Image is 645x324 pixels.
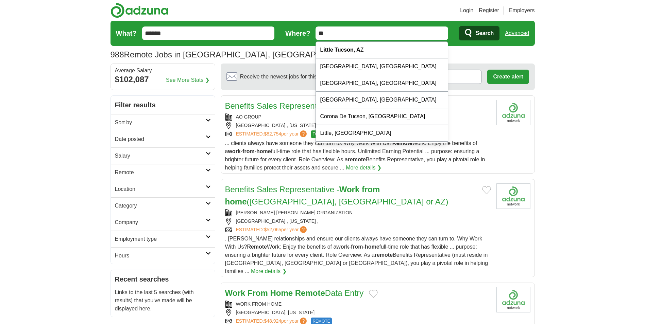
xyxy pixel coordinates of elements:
[225,140,485,170] span: ... clients always have someone they can turn to. Why Work With Us? Work: Enjoy the benefits of a...
[111,114,215,131] a: Sort by
[240,73,356,81] span: Receive the newest jobs for this search :
[362,185,380,194] strong: from
[116,28,137,38] label: What?
[285,28,310,38] label: Where?
[264,318,281,324] span: $48,924
[225,309,491,316] div: [GEOGRAPHIC_DATA], [US_STATE]
[225,197,247,206] strong: home
[316,142,448,158] div: Little Diomede, [GEOGRAPHIC_DATA]
[316,108,448,125] div: Corona De Tucson, [GEOGRAPHIC_DATA]
[300,226,307,233] span: ?
[225,209,491,216] div: [PERSON_NAME] [PERSON_NAME] ORGANIZATION
[111,214,215,231] a: Company
[505,26,529,40] a: Advanced
[228,148,240,154] strong: work
[487,70,529,84] button: Create alert
[346,164,381,172] a: More details ❯
[300,130,307,137] span: ?
[111,181,215,197] a: Location
[316,75,448,92] div: [GEOGRAPHIC_DATA], [GEOGRAPHIC_DATA]
[247,244,267,250] strong: Remote
[115,168,206,177] h2: Remote
[115,152,206,160] h2: Salary
[336,244,349,250] strong: work
[115,119,206,127] h2: Sort by
[264,131,281,137] span: $82,754
[496,100,530,125] img: Company logo
[115,73,211,86] div: $102,087
[459,26,499,40] button: Search
[348,157,366,162] strong: remote
[115,235,206,243] h2: Employment type
[316,92,448,108] div: [GEOGRAPHIC_DATA], [GEOGRAPHIC_DATA]
[270,288,293,298] strong: Home
[351,244,363,250] strong: from
[115,68,211,73] div: Average Salary
[111,231,215,247] a: Employment type
[115,252,206,260] h2: Hours
[365,244,379,250] strong: home
[225,288,364,298] a: Work From Home RemoteData Entry
[111,96,215,114] h2: Filter results
[111,197,215,214] a: Category
[115,135,206,143] h2: Date posted
[225,185,448,206] a: Benefits Sales Representative -Work from home([GEOGRAPHIC_DATA], [GEOGRAPHIC_DATA] or AZ)
[115,218,206,227] h2: Company
[479,6,499,15] a: Register
[256,148,271,154] strong: home
[115,202,206,210] h2: Category
[111,3,168,18] img: Adzuna logo
[316,58,448,75] div: [GEOGRAPHIC_DATA], [GEOGRAPHIC_DATA]
[316,42,448,58] div: Z
[236,226,308,233] a: ESTIMATED:$52,065per year?
[509,6,535,15] a: Employers
[111,247,215,264] a: Hours
[295,288,325,298] strong: Remote
[248,288,268,298] strong: From
[115,274,211,284] h2: Recent searches
[251,267,287,275] a: More details ❯
[111,147,215,164] a: Salary
[225,301,491,308] div: WORK FROM HOME
[225,113,491,121] div: AO GROUP
[236,130,308,138] a: ESTIMATED:$82,754per year?
[111,131,215,147] a: Date posted
[115,288,211,313] p: Links to the last 5 searches (with results) that you've made will be displayed here.
[311,130,338,138] span: TOP MATCH
[496,287,530,312] img: Company logo
[111,50,357,59] h1: Remote Jobs in [GEOGRAPHIC_DATA], [GEOGRAPHIC_DATA]
[369,290,378,298] button: Add to favorite jobs
[375,252,393,258] strong: remote
[225,218,491,225] div: [GEOGRAPHIC_DATA] , [US_STATE] ,
[225,236,488,274] span: . [PERSON_NAME] relationships and ensure our clients always have someone they can turn to. Why Wo...
[320,47,360,53] strong: Little Tucson, A
[111,164,215,181] a: Remote
[242,148,255,154] strong: from
[496,183,530,209] img: Company logo
[225,101,407,110] a: Benefits Sales Representative -Work From Home
[111,49,124,61] span: 988
[476,26,494,40] span: Search
[225,122,491,129] div: [GEOGRAPHIC_DATA] , [US_STATE] ,
[460,6,473,15] a: Login
[166,76,209,84] a: See More Stats ❯
[339,185,360,194] strong: Work
[115,185,206,193] h2: Location
[264,227,281,232] span: $52,065
[482,186,491,194] button: Add to favorite jobs
[316,125,448,142] div: Little, [GEOGRAPHIC_DATA]
[225,288,245,298] strong: Work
